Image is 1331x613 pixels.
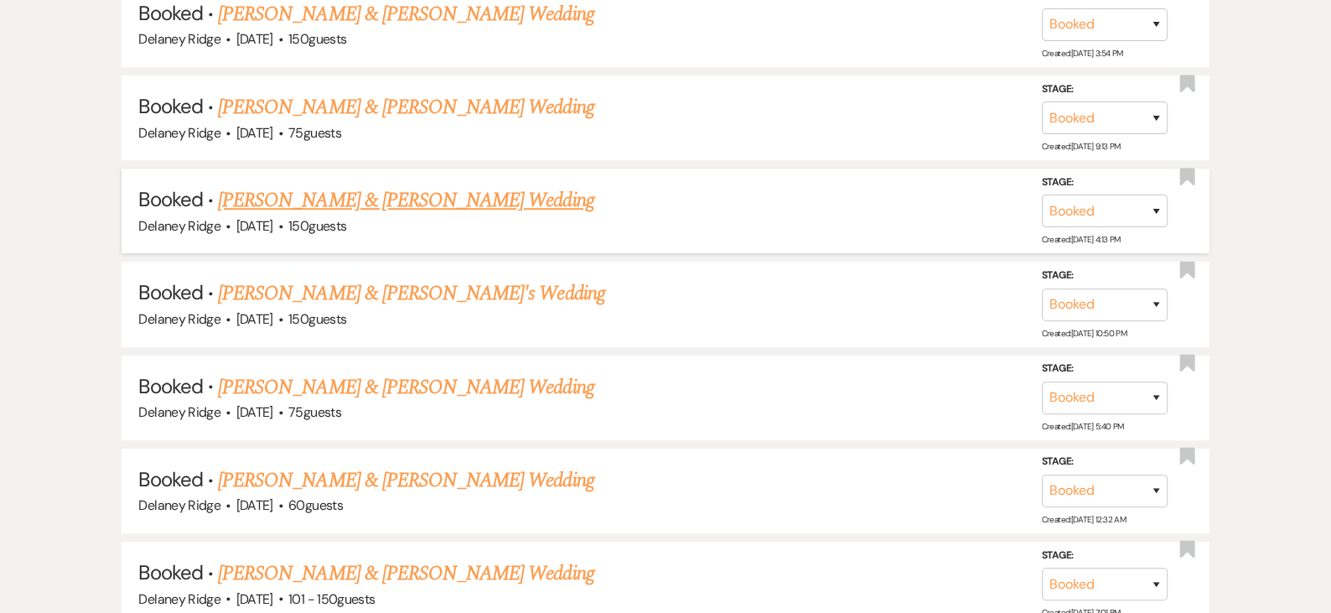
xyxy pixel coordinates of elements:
[138,466,202,492] span: Booked
[138,124,220,142] span: Delaney Ridge
[1042,141,1121,152] span: Created: [DATE] 9:13 PM
[138,217,220,235] span: Delaney Ridge
[138,30,220,48] span: Delaney Ridge
[236,310,273,328] span: [DATE]
[1042,546,1168,564] label: Stage:
[1042,174,1168,192] label: Stage:
[218,278,605,309] a: [PERSON_NAME] & [PERSON_NAME]'s Wedding
[1042,421,1124,432] span: Created: [DATE] 5:40 PM
[288,590,375,608] span: 101 - 150 guests
[236,590,273,608] span: [DATE]
[1042,327,1126,338] span: Created: [DATE] 10:50 PM
[288,310,346,328] span: 150 guests
[288,496,343,514] span: 60 guests
[138,279,202,305] span: Booked
[236,217,273,235] span: [DATE]
[138,496,220,514] span: Delaney Ridge
[218,465,593,496] a: [PERSON_NAME] & [PERSON_NAME] Wedding
[138,93,202,119] span: Booked
[236,124,273,142] span: [DATE]
[138,373,202,399] span: Booked
[138,186,202,212] span: Booked
[218,372,593,403] a: [PERSON_NAME] & [PERSON_NAME] Wedding
[218,558,593,589] a: [PERSON_NAME] & [PERSON_NAME] Wedding
[288,124,341,142] span: 75 guests
[1042,514,1126,525] span: Created: [DATE] 12:32 AM
[236,30,273,48] span: [DATE]
[236,496,273,514] span: [DATE]
[236,403,273,421] span: [DATE]
[1042,48,1123,59] span: Created: [DATE] 3:54 PM
[1042,267,1168,285] label: Stage:
[138,310,220,328] span: Delaney Ridge
[288,403,341,421] span: 75 guests
[138,590,220,608] span: Delaney Ridge
[138,403,220,421] span: Delaney Ridge
[218,185,593,216] a: [PERSON_NAME] & [PERSON_NAME] Wedding
[1042,360,1168,378] label: Stage:
[288,217,346,235] span: 150 guests
[1042,234,1121,245] span: Created: [DATE] 4:13 PM
[1042,453,1168,471] label: Stage:
[1042,80,1168,98] label: Stage:
[138,559,202,585] span: Booked
[288,30,346,48] span: 150 guests
[218,92,593,122] a: [PERSON_NAME] & [PERSON_NAME] Wedding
